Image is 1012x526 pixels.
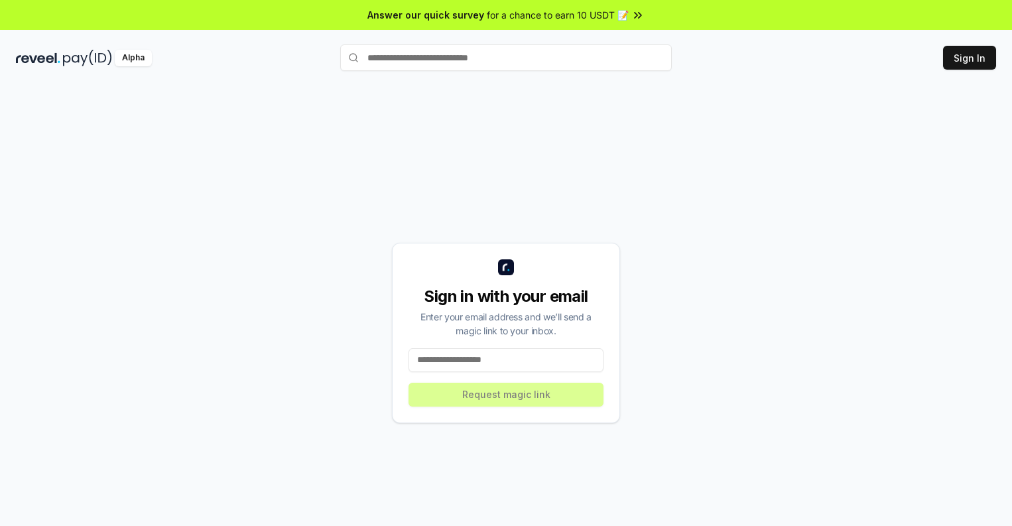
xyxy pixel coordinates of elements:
[115,50,152,66] div: Alpha
[409,286,603,307] div: Sign in with your email
[487,8,629,22] span: for a chance to earn 10 USDT 📝
[943,46,996,70] button: Sign In
[367,8,484,22] span: Answer our quick survey
[16,50,60,66] img: reveel_dark
[498,259,514,275] img: logo_small
[409,310,603,338] div: Enter your email address and we’ll send a magic link to your inbox.
[63,50,112,66] img: pay_id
